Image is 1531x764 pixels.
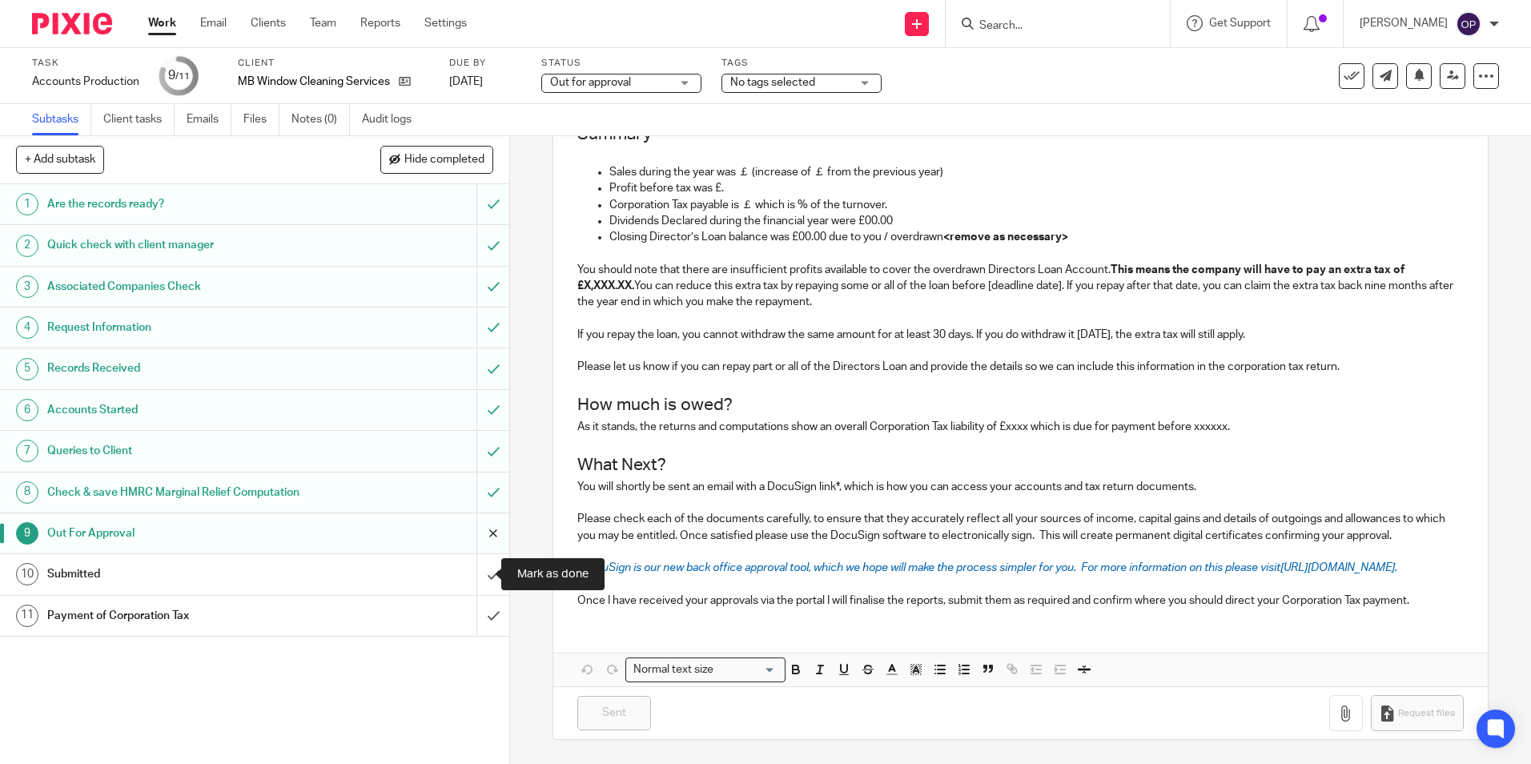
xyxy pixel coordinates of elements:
[609,197,1463,213] p: Corporation Tax payable is ￡ which is % of the turnover.
[577,392,1463,419] h2: How much is owed?
[1395,562,1397,573] span: .
[310,15,336,31] a: Team
[978,19,1122,34] input: Search
[721,57,882,70] label: Tags
[168,66,190,85] div: 9
[16,399,38,421] div: 6
[32,74,139,90] div: Accounts Production
[243,104,279,135] a: Files
[200,15,227,31] a: Email
[16,193,38,215] div: 1
[625,657,786,682] div: Search for option
[32,13,112,34] img: Pixie
[609,164,1463,180] p: Sales during the year was ￡ (increase of ￡ from the previous year)
[187,104,231,135] a: Emails
[577,452,1463,479] h2: What Next?
[1371,695,1464,731] button: Request files
[541,57,701,70] label: Status
[577,511,1463,544] p: Please check each of the documents carefully, to ensure that they accurately reflect all your sou...
[47,439,323,463] h1: Queries to Client
[16,522,38,545] div: 9
[577,593,1463,609] p: Once I have received your approvals via the portal I will finalise the reports, submit them as re...
[1280,562,1395,573] a: [URL][DOMAIN_NAME]
[362,104,424,135] a: Audit logs
[47,521,323,545] h1: Out For Approval
[16,316,38,339] div: 4
[16,275,38,298] div: 3
[943,231,1068,243] strong: <remove as necessary>
[1360,15,1448,31] p: [PERSON_NAME]
[449,76,483,87] span: [DATE]
[47,316,323,340] h1: Request Information
[47,398,323,422] h1: Accounts Started
[47,604,323,628] h1: Payment of Corporation Tax
[1456,11,1481,37] img: svg%3E
[1209,18,1271,29] span: Get Support
[404,154,484,167] span: Hide completed
[16,563,38,585] div: 10
[577,696,651,730] input: Sent
[360,15,400,31] a: Reports
[577,562,1280,573] span: *DocuSign is our new back office approval tool, which we hope will make the process simpler for y...
[609,213,1463,229] p: Dividends Declared during the financial year were £00.00
[238,57,429,70] label: Client
[609,180,1463,196] p: Profit before tax was £.
[577,359,1463,375] p: Please let us know if you can repay part or all of the Directors Loan and provide the details so ...
[550,77,631,88] span: Out for approval
[16,358,38,380] div: 5
[251,15,286,31] a: Clients
[424,15,467,31] a: Settings
[577,262,1463,311] p: You should note that there are insufficient profits available to cover the overdrawn Directors Lo...
[103,104,175,135] a: Client tasks
[609,229,1463,245] p: Closing Director’s Loan balance was £00.00 due to you / overdrawn
[47,192,323,216] h1: Are the records ready?
[718,661,776,678] input: Search for option
[47,356,323,380] h1: Records Received
[577,419,1463,435] p: As it stands, the returns and computations show an overall Corporation Tax liability of £xxxx whi...
[1398,707,1455,720] span: Request files
[730,77,815,88] span: No tags selected
[16,146,104,173] button: + Add subtask
[449,57,521,70] label: Due by
[47,481,323,505] h1: Check & save HMRC Marginal Relief Computation
[148,15,176,31] a: Work
[16,235,38,257] div: 2
[32,57,139,70] label: Task
[47,233,323,257] h1: Quick check with client manager
[16,440,38,462] div: 7
[577,327,1463,343] p: If you repay the loan, you cannot withdraw the same amount for at least 30 days. If you do withdr...
[577,479,1463,495] p: You will shortly be sent an email with a DocuSign link*, which is how you can access your account...
[16,481,38,504] div: 8
[380,146,493,173] button: Hide completed
[32,104,91,135] a: Subtasks
[16,605,38,627] div: 11
[238,74,391,90] p: MB Window Cleaning Services Ltd
[47,562,323,586] h1: Submitted
[175,72,190,81] small: /11
[629,661,717,678] span: Normal text size
[291,104,350,135] a: Notes (0)
[47,275,323,299] h1: Associated Companies Check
